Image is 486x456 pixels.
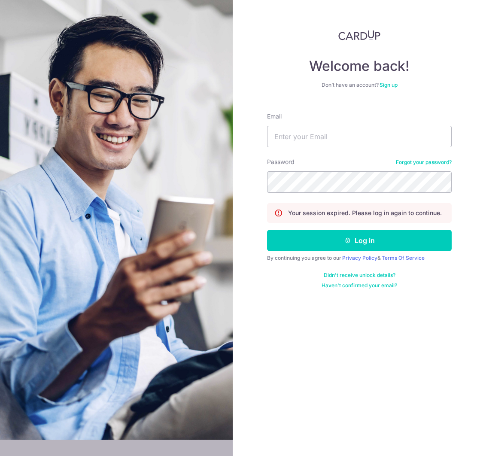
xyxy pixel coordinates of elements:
div: Don’t have an account? [267,82,452,88]
button: Log in [267,230,452,251]
a: Didn't receive unlock details? [324,272,395,279]
p: Your session expired. Please log in again to continue. [288,209,442,217]
a: Haven't confirmed your email? [322,282,397,289]
a: Sign up [380,82,398,88]
a: Terms Of Service [382,255,425,261]
img: CardUp Logo [338,30,380,40]
a: Forgot your password? [396,159,452,166]
div: By continuing you agree to our & [267,255,452,261]
label: Email [267,112,282,121]
input: Enter your Email [267,126,452,147]
h4: Welcome back! [267,58,452,75]
label: Password [267,158,295,166]
a: Privacy Policy [342,255,377,261]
